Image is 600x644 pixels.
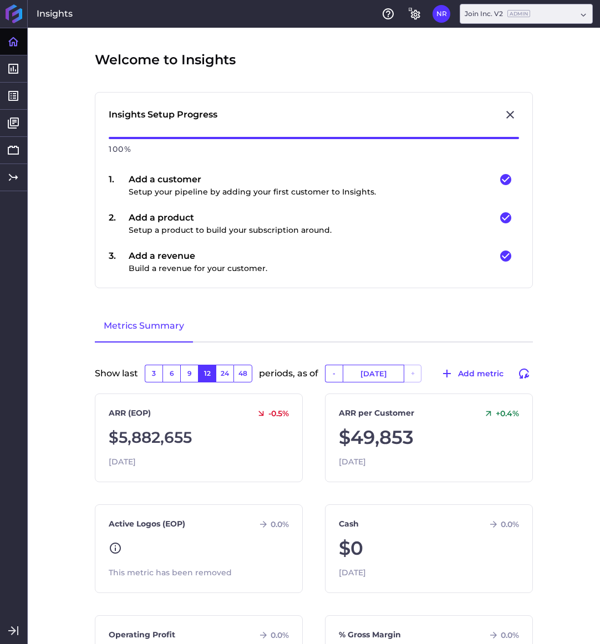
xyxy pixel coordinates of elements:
div: 100 % [109,139,519,160]
a: Metrics Summary [95,310,193,343]
a: Active Logos (EOP) [109,518,185,530]
p: Setup a product to build your subscription around. [129,224,332,236]
div: 0.0 % [484,630,519,640]
div: Insights Setup Progress [109,108,217,121]
div: $0 [339,534,519,563]
button: 24 [216,365,233,382]
div: Add a customer [129,173,376,198]
div: Add a revenue [129,249,267,274]
button: Add metric [435,365,509,382]
div: Add a product [129,211,332,236]
p: Setup your pipeline by adding your first customer to Insights. [129,186,376,198]
button: Help [379,5,397,23]
div: -0.5 % [252,408,289,418]
div: 1 . [109,173,129,198]
div: 3 . [109,249,129,274]
div: This metric has been removed [109,567,289,579]
div: 0.0 % [484,519,519,529]
div: Show last periods, as of [95,365,533,393]
button: 12 [198,365,216,382]
div: Join Inc. V2 [465,9,530,19]
input: Select Date [343,365,404,382]
div: Dropdown select [460,4,593,24]
div: +0.4 % [479,408,519,418]
a: ARR per Customer [339,407,414,419]
button: Close [501,106,519,124]
button: User Menu [433,5,450,23]
div: $49,853 [339,423,519,452]
button: 9 [180,365,198,382]
a: Cash [339,518,359,530]
button: 3 [145,365,162,382]
a: ARR (EOP) [109,407,151,419]
p: Build a revenue for your customer. [129,263,267,274]
div: $5,882,655 [109,423,289,452]
div: 2 . [109,211,129,236]
ins: Admin [507,10,530,17]
button: 6 [162,365,180,382]
button: General Settings [406,5,424,23]
div: 0.0 % [254,519,289,529]
a: Operating Profit [109,629,175,641]
a: % Gross Margin [339,629,401,641]
button: - [325,365,343,382]
span: Welcome to Insights [95,50,236,70]
button: 48 [233,365,252,382]
div: 0.0 % [254,630,289,640]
